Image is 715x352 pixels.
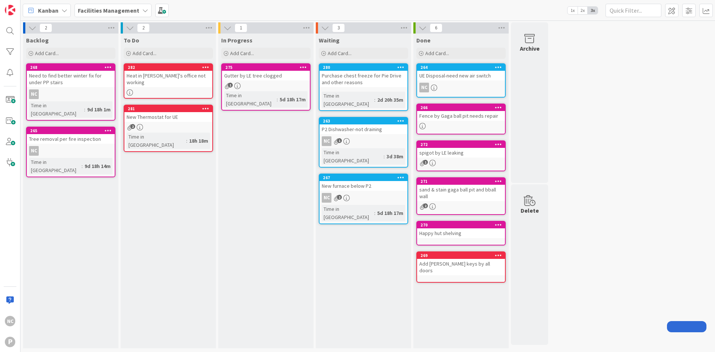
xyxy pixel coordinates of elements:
span: Add Card... [425,50,449,57]
div: NC [29,146,39,156]
div: 265 [27,127,115,134]
span: : [374,209,375,217]
span: 2 [423,203,428,208]
div: Need to find better winter fix for under PP stairs [27,71,115,87]
div: Gutter by LE tree clogged [222,71,310,80]
div: 269 [417,252,505,259]
div: Fence by Gaga ball pit needs repair [417,111,505,121]
div: Time in [GEOGRAPHIC_DATA] [322,148,384,165]
span: Add Card... [35,50,59,57]
div: New Thermostat for UE [124,112,212,122]
div: 270 [420,222,505,228]
div: 267 [323,175,407,180]
span: 3 [332,23,345,32]
div: spigot by LE leaking [417,148,505,158]
span: Add Card... [230,50,254,57]
span: 3x [588,7,598,14]
div: NC [320,193,407,203]
div: Time in [GEOGRAPHIC_DATA] [322,92,374,108]
div: 265Tree removal per fire inspection [27,127,115,144]
span: In Progress [221,37,252,44]
div: 282 [128,65,212,70]
div: 280 [323,65,407,70]
div: 281 [124,105,212,112]
div: NC [27,89,115,99]
span: : [82,162,83,170]
div: 270 [417,222,505,228]
div: 267 [320,174,407,181]
div: NC [322,193,331,203]
span: Add Card... [328,50,352,57]
div: 272spigot by LE leaking [417,141,505,158]
span: : [374,96,375,104]
span: : [384,152,385,161]
div: 263 [323,118,407,124]
span: 1 [235,23,247,32]
img: Visit kanbanzone.com [5,5,15,15]
div: 281 [128,106,212,111]
div: 282 [124,64,212,71]
div: NC [322,136,331,146]
input: Quick Filter... [606,4,661,17]
div: 266 [417,104,505,111]
span: 1 [337,138,342,143]
span: To Do [124,37,139,44]
div: 264UE Disposal-need new air switch [417,64,505,80]
span: : [277,95,278,104]
span: Backlog [26,37,49,44]
div: 271 [417,178,505,185]
div: Time in [GEOGRAPHIC_DATA] [127,133,186,149]
div: 280Purchase chest freeze for Pie Drive and other reasons [320,64,407,87]
div: NC [320,136,407,146]
span: : [84,105,85,114]
div: 5d 18h 17m [278,95,308,104]
div: 271 [420,179,505,184]
div: 269 [420,253,505,258]
span: 1 [228,83,233,88]
div: New furnace below P2 [320,181,407,191]
div: 267New furnace below P2 [320,174,407,191]
div: Happy hut shelving [417,228,505,238]
div: 264 [420,65,505,70]
span: 2 [130,124,135,129]
div: P [5,337,15,347]
div: 5d 18h 17m [375,209,405,217]
div: sand & stain gaga ball pit and bball wall [417,185,505,201]
div: 265 [30,128,115,133]
div: 271sand & stain gaga ball pit and bball wall [417,178,505,201]
div: 268Need to find better winter fix for under PP stairs [27,64,115,87]
div: Time in [GEOGRAPHIC_DATA] [29,101,84,118]
div: 266 [420,105,505,110]
div: Archive [520,44,540,53]
div: 268 [30,65,115,70]
span: 2 [39,23,52,32]
div: 281New Thermostat for UE [124,105,212,122]
div: 272 [417,141,505,148]
div: Purchase chest freeze for Pie Drive and other reasons [320,71,407,87]
div: NC [29,89,39,99]
div: 275Gutter by LE tree clogged [222,64,310,80]
div: 275 [222,64,310,71]
span: 1 [423,160,428,165]
span: 6 [430,23,442,32]
div: 269Add [PERSON_NAME] keys by all doors [417,252,505,275]
div: 9d 18h 1m [85,105,112,114]
b: Facilities Management [78,7,139,14]
div: 263 [320,118,407,124]
span: 1x [568,7,578,14]
div: 264 [417,64,505,71]
span: 2x [578,7,588,14]
div: 282Heat in [PERSON_NAME]'s office not working [124,64,212,87]
div: 9d 18h 14m [83,162,112,170]
div: NC [5,316,15,326]
div: Time in [GEOGRAPHIC_DATA] [224,91,277,108]
div: Time in [GEOGRAPHIC_DATA] [322,205,374,221]
div: NC [27,146,115,156]
div: 275 [225,65,310,70]
span: Waiting [319,37,340,44]
div: Add [PERSON_NAME] keys by all doors [417,259,505,275]
div: 2d 20h 35m [375,96,405,104]
div: 272 [420,142,505,147]
div: 263P2 Dishwasher-not draining [320,118,407,134]
div: NC [419,83,429,92]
